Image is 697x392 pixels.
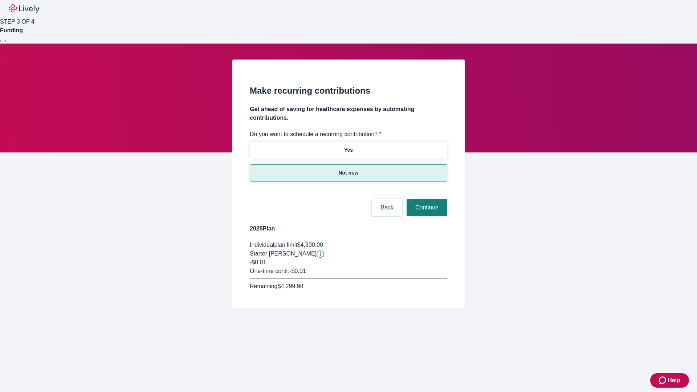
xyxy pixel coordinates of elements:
[250,268,289,274] span: One-time contr.
[289,268,306,274] span: - $0.01
[9,4,39,13] img: Lively
[650,373,689,388] button: Zendesk support iconHelp
[407,199,447,216] button: Continue
[250,250,317,257] span: Starter [PERSON_NAME]
[250,242,297,248] span: Individual plan limit
[250,105,447,122] h4: Get ahead of saving for healthcare expenses by automating contributions.
[338,169,358,177] p: Not now
[668,376,680,385] span: Help
[317,250,324,258] button: Lively will contribute $0.01 to establish your account
[250,164,447,181] button: Not now
[250,130,382,139] label: Do you want to schedule a recurring contribution? *
[250,142,447,159] button: Yes
[372,199,402,216] button: Back
[344,146,353,154] p: Yes
[250,259,266,265] span: -$0.01
[250,84,447,97] h2: Make recurring contributions
[659,376,668,385] svg: Zendesk support icon
[317,250,324,258] svg: Starter penny details
[277,283,303,289] span: $4,299.98
[250,224,447,233] h4: 2025 Plan
[250,283,277,289] span: Remaining
[297,242,323,248] span: $4,300.00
